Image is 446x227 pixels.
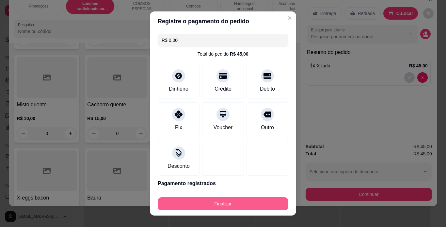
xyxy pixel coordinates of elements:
div: Outro [261,124,274,131]
div: Pix [175,124,182,131]
header: Registre o pagamento do pedido [150,11,296,31]
div: Desconto [167,162,190,170]
div: R$ 45,00 [230,51,248,57]
div: Crédito [215,85,231,93]
div: Total do pedido [198,51,248,57]
p: Pagamento registrados [158,180,288,187]
button: Close [284,13,295,23]
button: Finalizar [158,197,288,210]
div: Débito [260,85,275,93]
div: Voucher [214,124,233,131]
div: Dinheiro [169,85,188,93]
input: Ex.: hambúrguer de cordeiro [162,34,284,47]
